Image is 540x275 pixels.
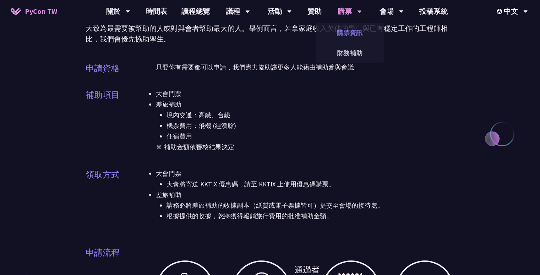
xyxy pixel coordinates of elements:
[156,89,455,99] li: 大會門票
[86,62,120,75] p: 申請資格
[316,24,384,41] a: 購票資訊
[86,246,120,259] p: 申請流程
[167,120,455,131] li: 機票費用：飛機 (經濟艙)
[167,179,455,190] li: 大會將寄送 KKTIX 優惠碼，請至 KKTIX 上使用優惠碼購票。
[167,211,455,221] li: 根據提供的收據，您將獲得報銷旅行費用的批准補助金額。
[167,131,455,142] li: 住宿費用
[25,6,57,17] span: PyCon TW
[156,168,455,190] li: 大會門票
[86,168,120,181] p: 領取方式
[156,62,455,73] p: 只要你有需要都可以申請，我們盡力協助讓更多人能藉由補助參與會議。
[167,110,455,120] li: 境內交通：高鐵、台鐵
[156,142,455,152] p: ※ 補助金額依審核結果決定
[86,89,120,101] p: 補助項目
[316,45,384,61] a: 財務補助
[497,9,504,14] img: Locale Icon
[156,99,455,142] li: 差旅補助
[11,8,21,15] img: Home icon of PyCon TW 2025
[86,2,455,44] div: 財務補助方案採取審核制，所以請有需求的朋友主動與我們聯絡，我們收到所有申請後會根據預算及申請者狀況等因素，決定是否給予補助以及其資源多寡。由於會議經費有限，因此能補助的數量不多；這種情況下我們希...
[167,200,455,211] li: 請務必將差旅補助的收據副本（紙質或電子票據皆可）提交至會場的接待處。
[156,190,455,221] li: 差旅補助
[4,2,64,20] a: PyCon TW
